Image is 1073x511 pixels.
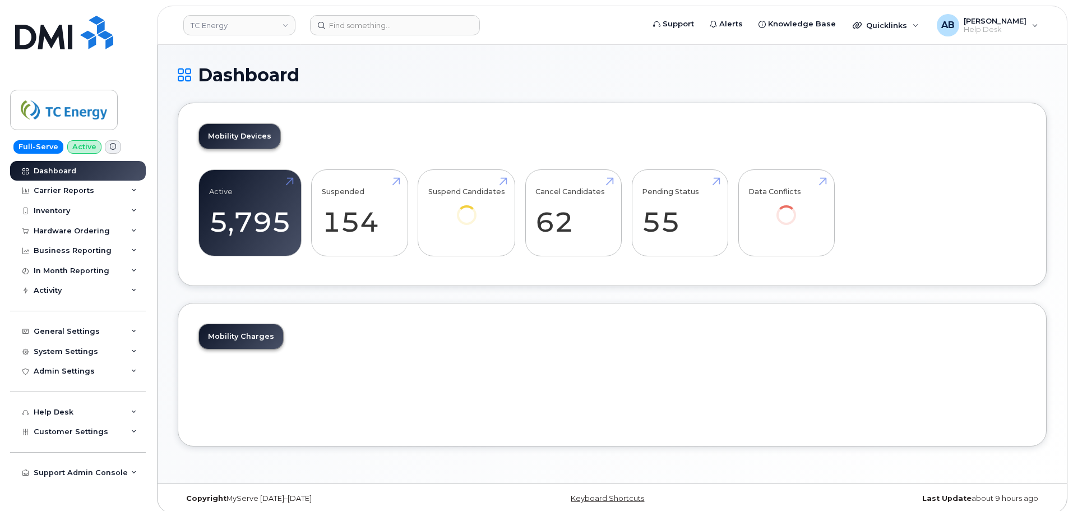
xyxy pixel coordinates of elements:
[757,494,1047,503] div: about 9 hours ago
[535,176,611,250] a: Cancel Candidates 62
[922,494,972,503] strong: Last Update
[748,176,824,241] a: Data Conflicts
[642,176,718,250] a: Pending Status 55
[186,494,226,503] strong: Copyright
[178,494,468,503] div: MyServe [DATE]–[DATE]
[199,324,283,349] a: Mobility Charges
[322,176,397,250] a: Suspended 154
[199,124,280,149] a: Mobility Devices
[178,65,1047,85] h1: Dashboard
[428,176,505,241] a: Suspend Candidates
[209,176,291,250] a: Active 5,795
[571,494,644,503] a: Keyboard Shortcuts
